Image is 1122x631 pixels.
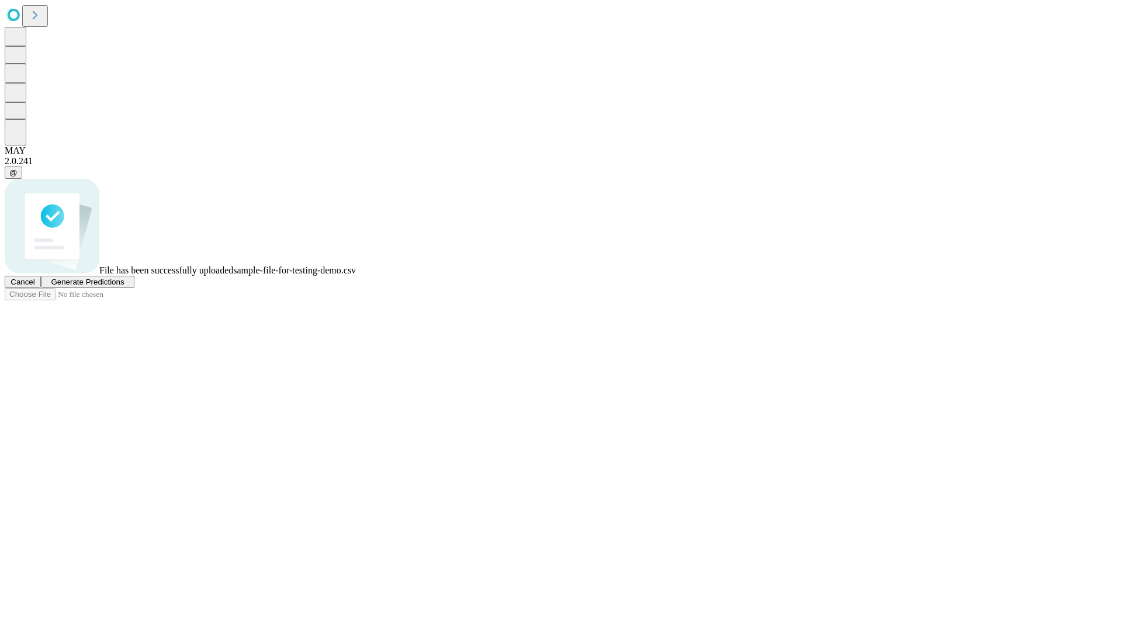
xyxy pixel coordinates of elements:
div: MAY [5,145,1117,156]
span: sample-file-for-testing-demo.csv [233,265,356,275]
span: Generate Predictions [51,278,124,286]
span: Cancel [11,278,35,286]
button: Cancel [5,276,41,288]
span: @ [9,168,18,177]
span: File has been successfully uploaded [99,265,233,275]
div: 2.0.241 [5,156,1117,167]
button: Generate Predictions [41,276,134,288]
button: @ [5,167,22,179]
